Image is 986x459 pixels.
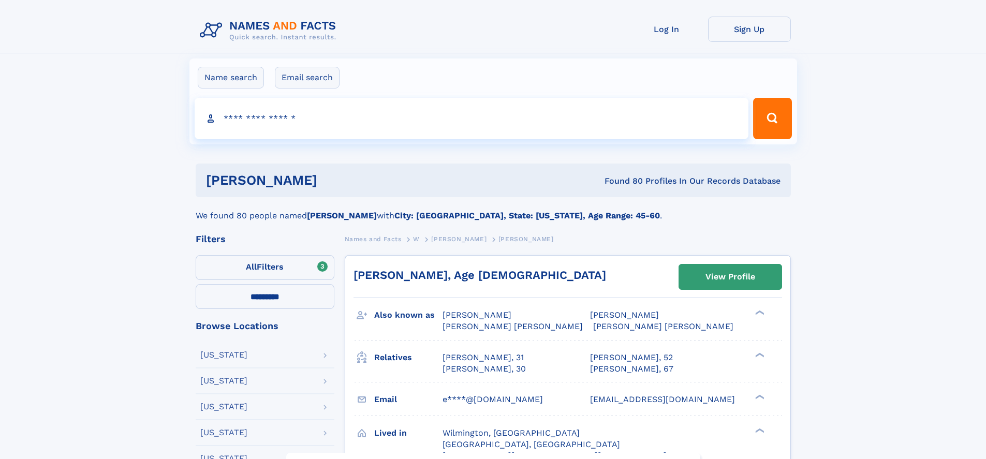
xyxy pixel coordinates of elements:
[374,306,443,324] h3: Also known as
[431,232,487,245] a: [PERSON_NAME]
[200,351,247,359] div: [US_STATE]
[206,174,461,187] h1: [PERSON_NAME]
[198,67,264,88] label: Name search
[625,17,708,42] a: Log In
[753,427,765,434] div: ❯
[200,403,247,411] div: [US_STATE]
[443,363,526,375] a: [PERSON_NAME], 30
[246,262,257,272] span: All
[753,393,765,400] div: ❯
[443,310,511,320] span: [PERSON_NAME]
[461,175,781,187] div: Found 80 Profiles In Our Records Database
[196,255,334,280] label: Filters
[443,428,580,438] span: Wilmington, [GEOGRAPHIC_DATA]
[498,235,554,243] span: [PERSON_NAME]
[705,265,755,289] div: View Profile
[196,321,334,331] div: Browse Locations
[679,264,782,289] a: View Profile
[590,310,659,320] span: [PERSON_NAME]
[443,439,620,449] span: [GEOGRAPHIC_DATA], [GEOGRAPHIC_DATA]
[413,232,420,245] a: W
[753,309,765,316] div: ❯
[394,211,660,220] b: City: [GEOGRAPHIC_DATA], State: [US_STATE], Age Range: 45-60
[195,98,749,139] input: search input
[753,351,765,358] div: ❯
[590,394,735,404] span: [EMAIL_ADDRESS][DOMAIN_NAME]
[708,17,791,42] a: Sign Up
[443,321,583,331] span: [PERSON_NAME] [PERSON_NAME]
[413,235,420,243] span: W
[443,352,524,363] a: [PERSON_NAME], 31
[593,321,733,331] span: [PERSON_NAME] [PERSON_NAME]
[196,234,334,244] div: Filters
[200,428,247,437] div: [US_STATE]
[431,235,487,243] span: [PERSON_NAME]
[275,67,340,88] label: Email search
[307,211,377,220] b: [PERSON_NAME]
[374,349,443,366] h3: Relatives
[590,352,673,363] a: [PERSON_NAME], 52
[590,363,673,375] a: [PERSON_NAME], 67
[196,17,345,45] img: Logo Names and Facts
[374,424,443,442] h3: Lived in
[374,391,443,408] h3: Email
[196,197,791,222] div: We found 80 people named with .
[354,269,606,282] a: [PERSON_NAME], Age [DEMOGRAPHIC_DATA]
[345,232,402,245] a: Names and Facts
[753,98,791,139] button: Search Button
[200,377,247,385] div: [US_STATE]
